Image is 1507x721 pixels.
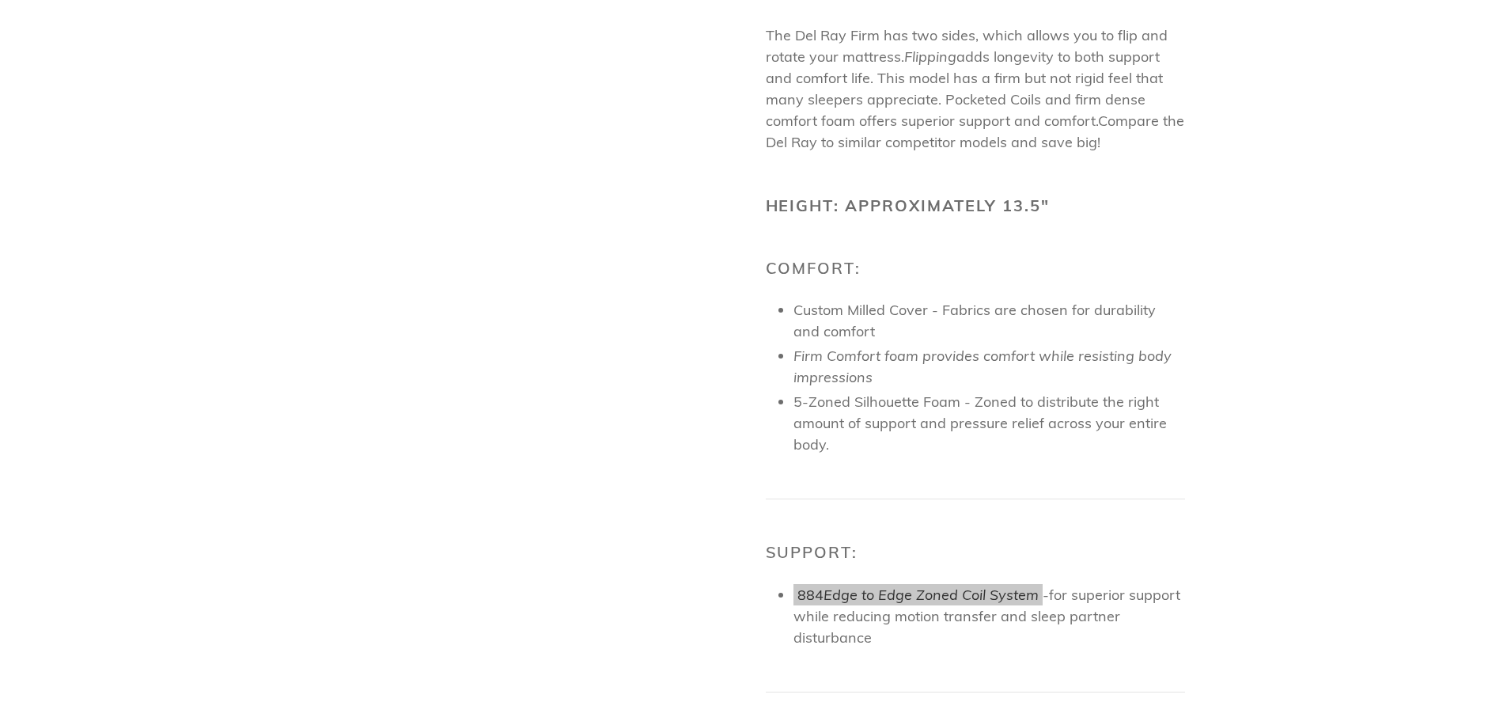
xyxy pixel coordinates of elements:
[766,26,1168,130] span: The Del Ray Firm has two sides, which allows you to flip and rotate your mattress. adds longevity...
[766,25,1185,153] p: Compare the Del Ray to similar competitor models and save big!
[904,47,956,66] em: Flipping
[793,347,1172,386] em: Firm Comfort foam provides comfort while resisting body impressions
[797,586,824,604] span: 884
[824,586,1049,604] span: Edge to Edge Zoned Coil System -
[766,195,1051,215] b: Height: Approximately 13.5"
[793,299,1185,342] p: Custom Milled Cover - Fabrics are chosen for durability and comfort
[766,543,1185,562] h2: Support:
[793,586,1180,647] span: for superior support while reducing motion transfer and sleep partner disturbance
[766,259,1185,278] h2: Comfort:
[793,391,1185,455] li: 5-Zoned Silhouette Foam - Zoned to distribute the right amount of support and pressure relief acr...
